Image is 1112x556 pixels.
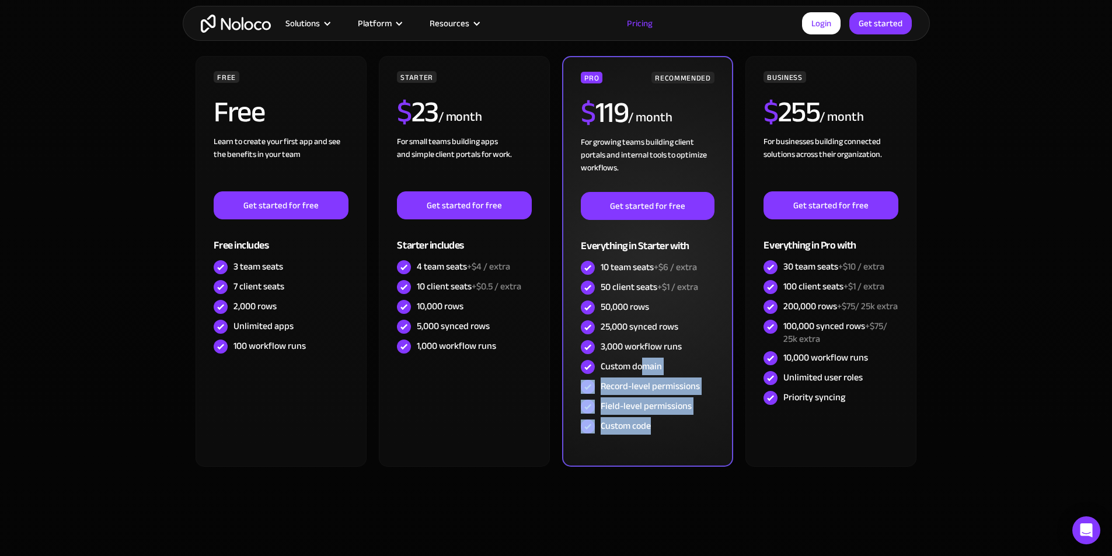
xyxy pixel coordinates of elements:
[201,15,271,33] a: home
[783,351,868,364] div: 10,000 workflow runs
[628,109,672,127] div: / month
[849,12,912,34] a: Get started
[438,108,482,127] div: / month
[651,72,714,83] div: RECOMMENDED
[601,360,662,373] div: Custom domain
[397,219,531,257] div: Starter includes
[764,219,898,257] div: Everything in Pro with
[657,278,698,296] span: +$1 / extra
[415,16,493,31] div: Resources
[343,16,415,31] div: Platform
[581,136,714,192] div: For growing teams building client portals and internal tools to optimize workflows.
[843,278,884,295] span: +$1 / extra
[838,258,884,275] span: +$10 / extra
[581,220,714,258] div: Everything in Starter with
[612,16,667,31] a: Pricing
[417,300,463,313] div: 10,000 rows
[233,260,283,273] div: 3 team seats
[654,258,697,276] span: +$6 / extra
[783,371,863,384] div: Unlimited user roles
[233,280,284,293] div: 7 client seats
[1072,516,1100,544] div: Open Intercom Messenger
[417,340,496,352] div: 1,000 workflow runs
[397,97,438,127] h2: 23
[271,16,343,31] div: Solutions
[601,281,698,293] div: 50 client seats
[764,85,778,139] span: $
[601,261,697,274] div: 10 team seats
[783,300,898,313] div: 200,000 rows
[214,97,264,127] h2: Free
[601,300,649,313] div: 50,000 rows
[285,16,320,31] div: Solutions
[417,320,490,333] div: 5,000 synced rows
[233,340,306,352] div: 100 workflow runs
[764,191,898,219] a: Get started for free
[581,98,628,127] h2: 119
[764,97,820,127] h2: 255
[214,135,348,191] div: Learn to create your first app and see the benefits in your team ‍
[417,260,510,273] div: 4 team seats
[783,280,884,293] div: 100 client seats
[783,260,884,273] div: 30 team seats
[601,419,651,432] div: Custom code
[233,300,277,313] div: 2,000 rows
[783,391,845,404] div: Priority syncing
[581,72,602,83] div: PRO
[214,219,348,257] div: Free includes
[214,191,348,219] a: Get started for free
[417,280,521,293] div: 10 client seats
[397,135,531,191] div: For small teams building apps and simple client portals for work. ‍
[467,258,510,275] span: +$4 / extra
[581,192,714,220] a: Get started for free
[601,380,700,393] div: Record-level permissions
[764,135,898,191] div: For businesses building connected solutions across their organization. ‍
[214,71,239,83] div: FREE
[783,317,887,348] span: +$75/ 25k extra
[358,16,392,31] div: Platform
[820,108,863,127] div: / month
[397,71,436,83] div: STARTER
[837,298,898,315] span: +$75/ 25k extra
[802,12,841,34] a: Login
[233,320,294,333] div: Unlimited apps
[472,278,521,295] span: +$0.5 / extra
[601,340,682,353] div: 3,000 workflow runs
[397,191,531,219] a: Get started for free
[783,320,898,345] div: 100,000 synced rows
[581,85,595,140] span: $
[764,71,806,83] div: BUSINESS
[601,320,678,333] div: 25,000 synced rows
[601,400,692,412] div: Field-level permissions
[397,85,412,139] span: $
[430,16,469,31] div: Resources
